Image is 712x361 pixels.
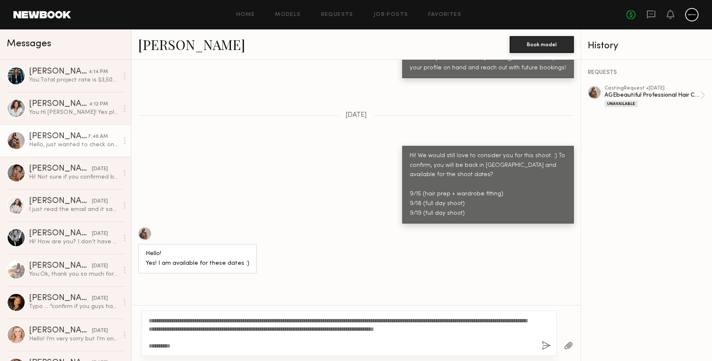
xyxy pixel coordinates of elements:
div: Hello! Yes! I am available for these dates :) [146,249,249,269]
div: [PERSON_NAME] [29,197,92,206]
div: 4:12 PM [89,100,108,108]
div: Hi! How are you? I don’t have any gray hair! I have natural blonde hair with highlights. I’m base... [29,238,118,246]
div: I just read the email and it says the color is more permanent in the two weeks that was said in t... [29,206,118,213]
div: Hi! Not sure if you confirmed bookings already, but wanted to let you know I just got back [DATE]... [29,173,118,181]
div: Hello, just wanted to check on this- planning to get my hair done [DATE] and was going to hold on... [29,141,118,149]
div: REQUESTS [588,70,705,76]
div: 4:14 PM [89,68,108,76]
a: Job Posts [374,12,408,18]
div: You: Total project rate is $3,500 total project rate. Please send video to [EMAIL_ADDRESS][PERSON... [29,76,118,84]
div: You: Hi [PERSON_NAME]! Yes please send to [EMAIL_ADDRESS][PERSON_NAME][DOMAIN_NAME]. Thank you! [29,108,118,116]
div: Unavailable [605,100,638,107]
span: [DATE] [346,112,367,119]
div: [PERSON_NAME] [29,262,92,270]
div: [PERSON_NAME] [29,229,92,238]
div: [DATE] [92,165,108,173]
a: [PERSON_NAME] [138,35,245,53]
button: Book model [510,36,574,53]
div: [PERSON_NAME] [29,327,92,335]
div: casting Request • [DATE] [605,86,700,91]
div: [PERSON_NAME] [29,132,88,141]
a: Models [275,12,301,18]
div: History [588,41,705,51]
div: [PERSON_NAME] [29,68,89,76]
div: Hello! I’m very sorry but I’m on an all day shoot in [GEOGRAPHIC_DATA] [DATE]. A one day shoot tu... [29,335,118,343]
div: Typo … “confirm if you guys have booked”. [29,303,118,311]
div: [DATE] [92,198,108,206]
a: castingRequest •[DATE]AGEbeautiful Professional Hair Color Campaign Gray CoverageUnavailable [605,86,705,107]
div: Hi! Thank you! We are always casting, so we will keep your profile on hand and reach out with fut... [410,54,566,73]
span: Messages [7,39,51,49]
div: [PERSON_NAME] [29,294,92,303]
div: [DATE] [92,327,108,335]
a: Book model [510,40,574,47]
div: Hi! We would still love to consider you for this shoot. :) To confirm, you will be back in [GEOGR... [410,151,566,219]
div: [DATE] [92,295,108,303]
div: [PERSON_NAME] [29,165,92,173]
div: [DATE] [92,262,108,270]
div: You: Ok, thank you so much for the reply! :) [29,270,118,278]
a: Home [236,12,255,18]
a: Favorites [428,12,461,18]
div: [PERSON_NAME] [29,100,89,108]
a: Requests [321,12,353,18]
div: [DATE] [92,230,108,238]
div: AGEbeautiful Professional Hair Color Campaign Gray Coverage [605,91,700,99]
div: 7:40 AM [88,133,108,141]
